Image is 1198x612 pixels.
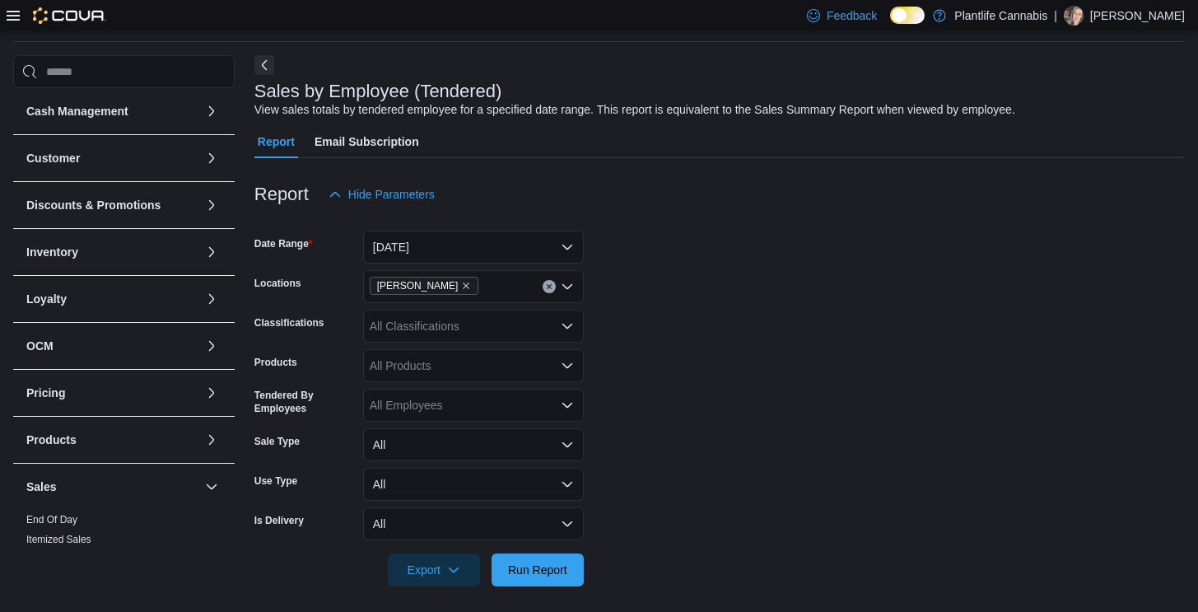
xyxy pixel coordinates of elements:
[388,554,480,586] button: Export
[26,103,198,119] button: Cash Management
[254,82,502,101] h3: Sales by Employee (Tendered)
[254,356,297,369] label: Products
[543,280,556,293] button: Clear input
[377,278,459,294] span: [PERSON_NAME]
[254,474,297,488] label: Use Type
[1054,6,1057,26] p: |
[202,242,221,262] button: Inventory
[827,7,877,24] span: Feedback
[26,533,91,546] span: Itemized Sales
[1090,6,1185,26] p: [PERSON_NAME]
[890,7,925,24] input: Dark Mode
[26,534,91,545] a: Itemized Sales
[370,277,479,295] span: Ashton
[202,101,221,121] button: Cash Management
[258,125,295,158] span: Report
[202,430,221,450] button: Products
[26,385,65,401] h3: Pricing
[202,383,221,403] button: Pricing
[26,197,198,213] button: Discounts & Promotions
[890,24,891,25] span: Dark Mode
[26,432,77,448] h3: Products
[26,244,78,260] h3: Inventory
[33,7,106,24] img: Cova
[26,150,80,166] h3: Customer
[26,479,198,495] button: Sales
[26,291,198,307] button: Loyalty
[26,514,77,526] a: End Of Day
[26,291,67,307] h3: Loyalty
[202,195,221,215] button: Discounts & Promotions
[202,336,221,356] button: OCM
[202,289,221,309] button: Loyalty
[202,477,221,497] button: Sales
[26,244,198,260] button: Inventory
[1064,6,1084,26] div: Stephanie Wiseman
[254,435,300,448] label: Sale Type
[561,359,574,372] button: Open list of options
[254,389,357,415] label: Tendered By Employees
[398,554,470,586] span: Export
[254,101,1015,119] div: View sales totals by tendered employee for a specified date range. This report is equivalent to t...
[26,150,198,166] button: Customer
[363,507,584,540] button: All
[561,280,574,293] button: Open list of options
[561,399,574,412] button: Open list of options
[254,316,324,329] label: Classifications
[363,231,584,264] button: [DATE]
[26,197,161,213] h3: Discounts & Promotions
[254,514,304,527] label: Is Delivery
[254,277,301,290] label: Locations
[26,513,77,526] span: End Of Day
[26,479,57,495] h3: Sales
[26,338,54,354] h3: OCM
[254,185,309,204] h3: Report
[202,148,221,168] button: Customer
[363,428,584,461] button: All
[363,468,584,501] button: All
[26,432,198,448] button: Products
[26,103,128,119] h3: Cash Management
[315,125,419,158] span: Email Subscription
[26,385,198,401] button: Pricing
[954,6,1047,26] p: Plantlife Cannabis
[254,237,313,250] label: Date Range
[508,562,567,578] span: Run Report
[26,338,198,354] button: OCM
[254,55,274,75] button: Next
[492,554,584,586] button: Run Report
[461,281,471,291] button: Remove Ashton from selection in this group
[561,320,574,333] button: Open list of options
[348,186,435,203] span: Hide Parameters
[322,178,441,211] button: Hide Parameters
